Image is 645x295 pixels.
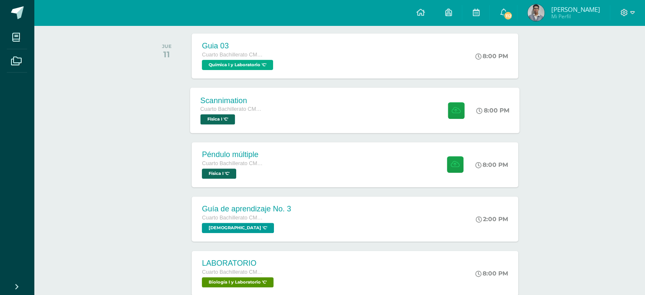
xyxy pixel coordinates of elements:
div: Péndulo múltiple [202,150,265,159]
span: Física I 'C' [202,169,236,179]
span: [PERSON_NAME] [551,5,600,14]
span: Biblia 'C' [202,223,274,233]
div: Guia 03 [202,42,275,51]
div: LABORATORIO [202,259,276,268]
div: Guía de aprendizaje No. 3 [202,205,291,214]
span: Física I 'C' [201,114,235,124]
span: Cuarto Bachillerato CMP Bachillerato en CCLL con Orientación en Computación [202,269,265,275]
span: Cuarto Bachillerato CMP Bachillerato en CCLL con Orientación en Computación [202,52,265,58]
span: Biología I y Laboratorio 'C' [202,277,274,287]
span: 112 [503,11,513,20]
div: JUE [162,43,172,49]
div: 2:00 PM [476,215,508,223]
div: 8:00 PM [475,161,508,169]
span: Mi Perfil [551,13,600,20]
span: Cuarto Bachillerato CMP Bachillerato en CCLL con Orientación en Computación [202,215,265,221]
div: Scannimation [201,96,265,105]
div: 8:00 PM [477,107,510,114]
span: Química I y Laboratorio 'C' [202,60,273,70]
span: Cuarto Bachillerato CMP Bachillerato en CCLL con Orientación en Computación [201,106,265,112]
div: 8:00 PM [475,270,508,277]
span: Cuarto Bachillerato CMP Bachillerato en CCLL con Orientación en Computación [202,160,265,166]
div: 8:00 PM [475,52,508,60]
div: 11 [162,49,172,59]
img: 0ed5822ccece5f047ed1193a068427ae.png [528,4,544,21]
